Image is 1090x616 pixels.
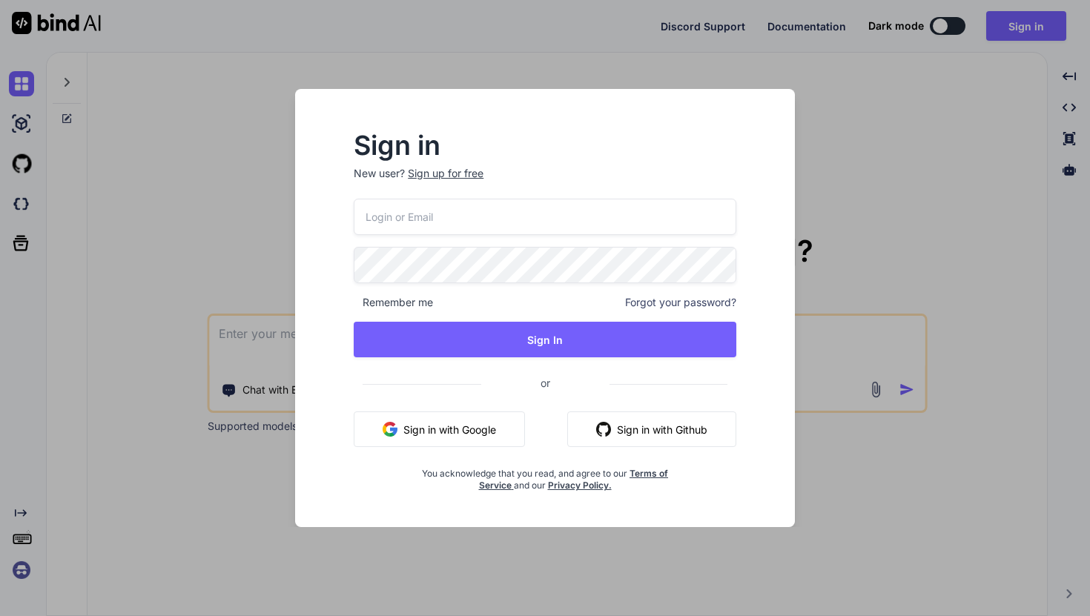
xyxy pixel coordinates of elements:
[596,422,611,437] img: github
[354,199,736,235] input: Login or Email
[354,411,525,447] button: Sign in with Google
[481,365,610,401] span: or
[479,468,669,491] a: Terms of Service
[354,166,736,199] p: New user?
[567,411,736,447] button: Sign in with Github
[354,133,736,157] h2: Sign in
[354,295,433,310] span: Remember me
[408,166,483,181] div: Sign up for free
[417,459,673,491] div: You acknowledge that you read, and agree to our and our
[548,480,612,491] a: Privacy Policy.
[354,322,736,357] button: Sign In
[625,295,736,310] span: Forgot your password?
[383,422,397,437] img: google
